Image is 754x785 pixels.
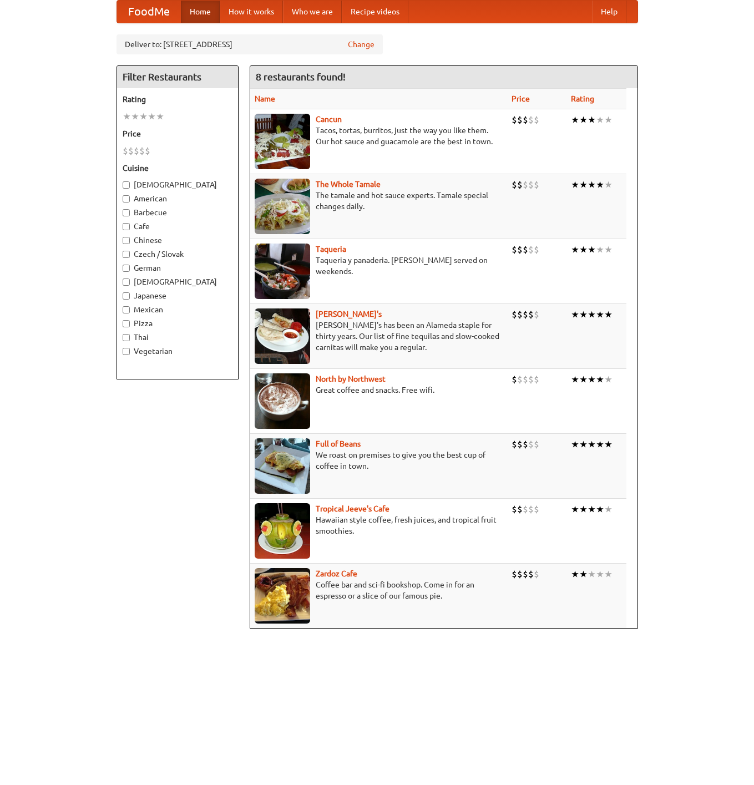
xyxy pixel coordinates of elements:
[517,568,523,580] li: $
[123,221,232,232] label: Cafe
[123,249,232,260] label: Czech / Slovak
[596,438,604,450] li: ★
[123,209,130,216] input: Barbecue
[604,114,613,126] li: ★
[523,179,528,191] li: $
[571,94,594,103] a: Rating
[316,245,346,254] a: Taqueria
[145,145,150,157] li: $
[588,244,596,256] li: ★
[523,244,528,256] li: $
[255,373,310,429] img: north.jpg
[517,438,523,450] li: $
[123,163,232,174] h5: Cuisine
[517,503,523,515] li: $
[220,1,283,23] a: How it works
[123,318,232,329] label: Pizza
[517,308,523,321] li: $
[588,373,596,386] li: ★
[123,304,232,315] label: Mexican
[534,244,539,256] li: $
[579,568,588,580] li: ★
[571,503,579,515] li: ★
[512,179,517,191] li: $
[181,1,220,23] a: Home
[316,115,342,124] a: Cancun
[123,292,130,300] input: Japanese
[316,180,381,189] a: The Whole Tamale
[592,1,626,23] a: Help
[512,503,517,515] li: $
[588,114,596,126] li: ★
[528,114,534,126] li: $
[117,34,383,54] div: Deliver to: [STREET_ADDRESS]
[579,438,588,450] li: ★
[117,1,181,23] a: FoodMe
[139,145,145,157] li: $
[579,308,588,321] li: ★
[123,265,130,272] input: German
[517,179,523,191] li: $
[123,235,232,246] label: Chinese
[571,568,579,580] li: ★
[255,190,503,212] p: The tamale and hot sauce experts. Tamale special changes daily.
[123,94,232,105] h5: Rating
[123,223,130,230] input: Cafe
[523,438,528,450] li: $
[517,244,523,256] li: $
[255,179,310,234] img: wholetamale.jpg
[534,568,539,580] li: $
[571,244,579,256] li: ★
[571,114,579,126] li: ★
[123,195,130,202] input: American
[571,179,579,191] li: ★
[588,179,596,191] li: ★
[255,255,503,277] p: Taqueria y panaderia. [PERSON_NAME] served on weekends.
[512,373,517,386] li: $
[123,251,130,258] input: Czech / Slovak
[255,514,503,536] p: Hawaiian style coffee, fresh juices, and tropical fruit smoothies.
[512,308,517,321] li: $
[123,346,232,357] label: Vegetarian
[123,181,130,189] input: [DEMOGRAPHIC_DATA]
[123,334,130,341] input: Thai
[523,373,528,386] li: $
[316,310,382,318] a: [PERSON_NAME]'s
[255,244,310,299] img: taqueria.jpg
[523,114,528,126] li: $
[255,503,310,559] img: jeeves.jpg
[528,244,534,256] li: $
[255,308,310,364] img: pedros.jpg
[348,39,375,50] a: Change
[255,94,275,103] a: Name
[579,503,588,515] li: ★
[579,373,588,386] li: ★
[604,308,613,321] li: ★
[139,110,148,123] li: ★
[156,110,164,123] li: ★
[256,72,346,82] ng-pluralize: 8 restaurants found!
[604,179,613,191] li: ★
[534,373,539,386] li: $
[123,348,130,355] input: Vegetarian
[579,179,588,191] li: ★
[123,306,130,313] input: Mexican
[123,332,232,343] label: Thai
[579,244,588,256] li: ★
[588,308,596,321] li: ★
[604,373,613,386] li: ★
[534,503,539,515] li: $
[342,1,408,23] a: Recipe videos
[123,237,130,244] input: Chinese
[134,145,139,157] li: $
[528,308,534,321] li: $
[534,308,539,321] li: $
[123,207,232,218] label: Barbecue
[512,114,517,126] li: $
[123,179,232,190] label: [DEMOGRAPHIC_DATA]
[316,439,361,448] b: Full of Beans
[596,179,604,191] li: ★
